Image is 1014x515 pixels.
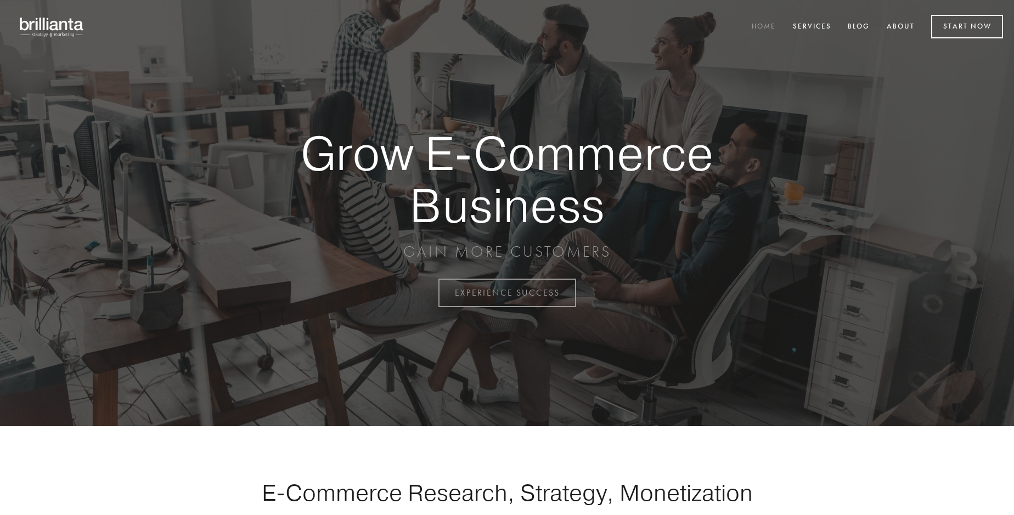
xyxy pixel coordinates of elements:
strong: Grow E-Commerce Business [262,127,752,231]
img: brillianta - research, strategy, marketing [11,11,93,43]
a: About [880,18,922,36]
p: GAIN MORE CUSTOMERS [262,242,752,262]
a: Blog [841,18,877,36]
a: Services [786,18,838,36]
a: Home [745,18,783,36]
a: EXPERIENCE SUCCESS [438,279,576,307]
h1: E-Commerce Research, Strategy, Monetization [227,479,787,506]
a: Start Now [931,15,1003,38]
